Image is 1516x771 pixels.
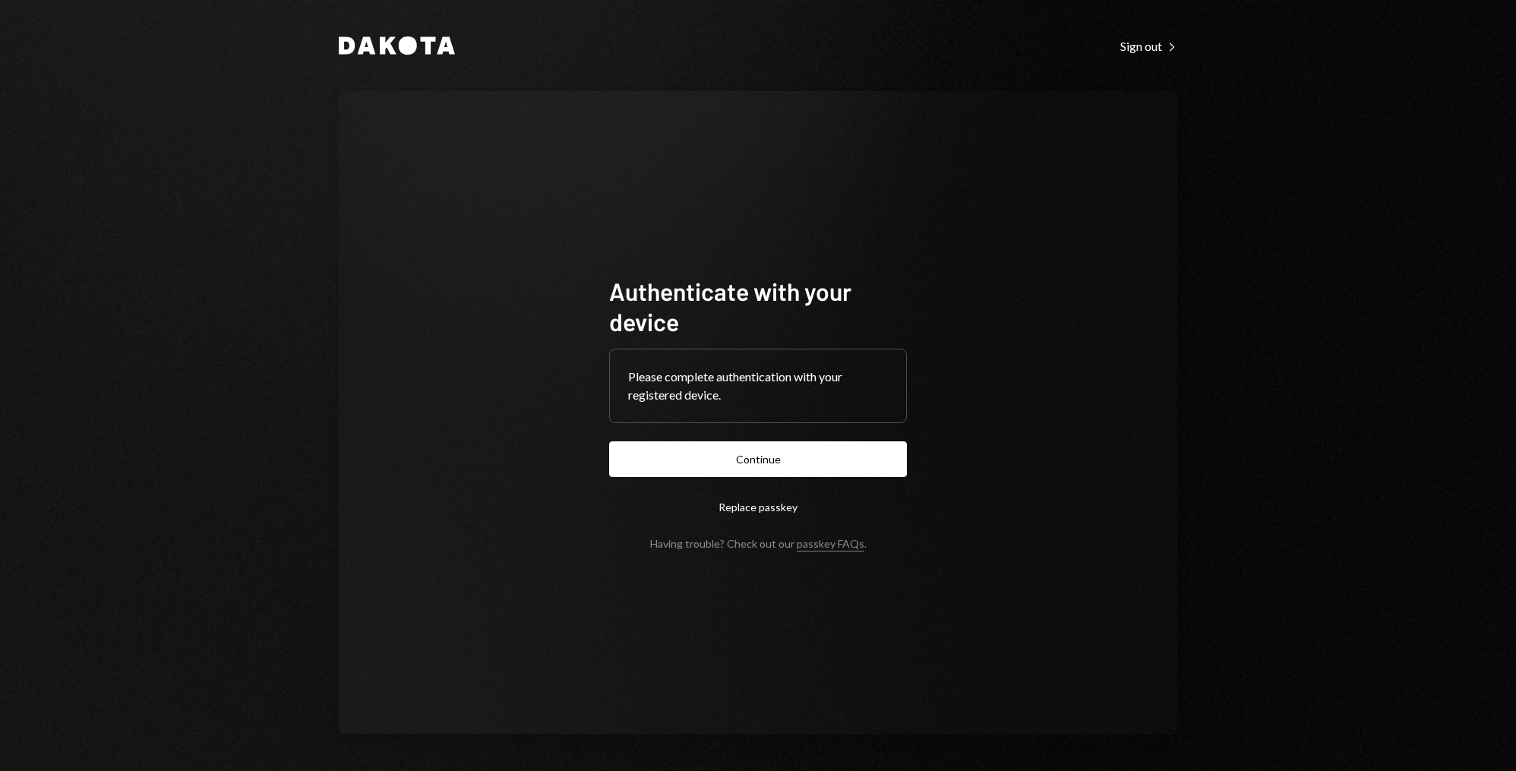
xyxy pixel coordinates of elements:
[797,537,864,551] a: passkey FAQs
[1120,37,1177,54] a: Sign out
[1120,39,1177,54] div: Sign out
[609,441,907,477] button: Continue
[609,489,907,525] button: Replace passkey
[609,276,907,337] h1: Authenticate with your device
[650,537,867,550] div: Having trouble? Check out our .
[628,368,888,404] div: Please complete authentication with your registered device.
